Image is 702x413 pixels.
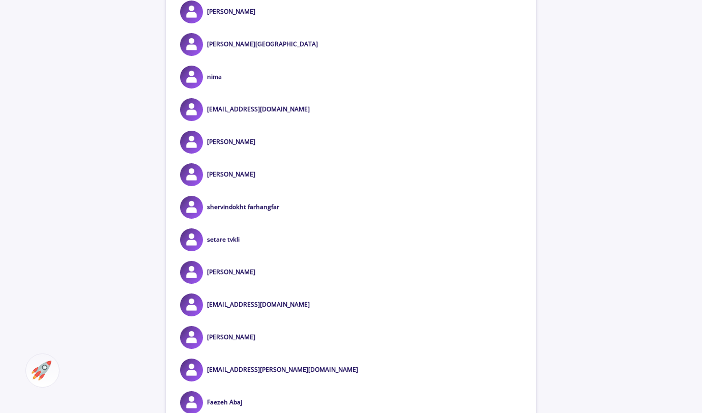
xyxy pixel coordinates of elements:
[207,72,222,81] a: nima
[180,196,203,219] img: shervindokht farhangfaravatar
[207,137,255,146] a: [PERSON_NAME]
[207,333,255,341] a: [PERSON_NAME]
[207,235,240,244] a: setare tvkli
[207,300,310,309] a: [EMAIL_ADDRESS][DOMAIN_NAME]
[207,268,255,276] a: [PERSON_NAME]
[180,98,203,121] img: aliasgharrohani92@gmail.comavatar
[207,398,242,406] a: Faezeh Abaj
[180,359,203,381] img: amir.h.r.ahmadi@gmail.comavatar
[207,170,255,179] a: [PERSON_NAME]
[207,40,318,48] a: [PERSON_NAME][GEOGRAPHIC_DATA]
[180,33,203,56] img: Sahar Shamsabadiavatar
[180,261,203,284] img: kani hoseiniavatar
[207,365,358,374] a: [EMAIL_ADDRESS][PERSON_NAME][DOMAIN_NAME]
[32,361,51,380] img: ac-market
[207,7,255,16] a: [PERSON_NAME]
[207,202,279,211] a: shervindokht farhangfar
[180,326,203,349] img: Farideh Kamranavatar
[207,105,310,113] a: [EMAIL_ADDRESS][DOMAIN_NAME]
[180,131,203,154] img: meli jalaliavatar
[180,1,203,23] img: zahra shakaramiavatar
[180,228,203,251] img: setare tvkliavatar
[180,293,203,316] img: pejman77.jahani@gmail.comavatar
[180,66,203,88] img: nimaavatar
[180,163,203,186] img: sepehr choupanavatar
